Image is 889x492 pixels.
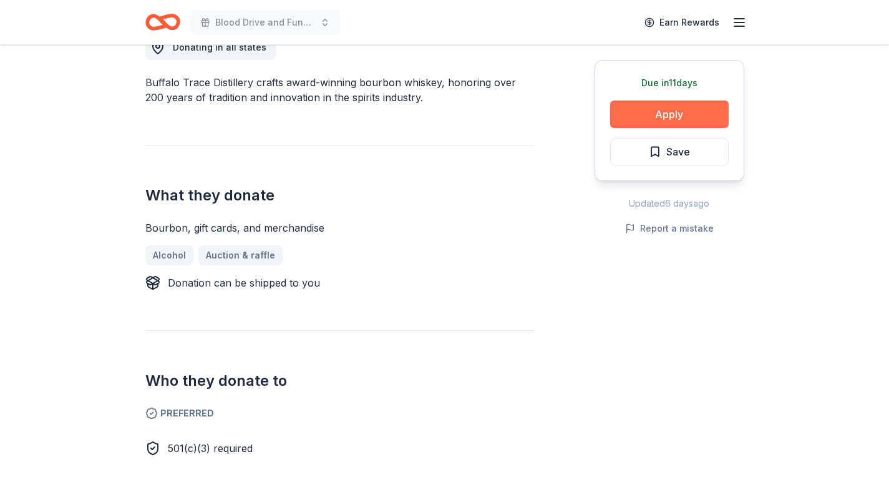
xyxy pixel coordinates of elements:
[610,101,729,128] button: Apply
[173,42,266,52] span: Donating in all states
[610,76,729,91] div: Due in 11 days
[145,220,535,235] div: Bourbon, gift cards, and merchandise
[145,75,535,105] div: Buffalo Trace Distillery crafts award-winning bourbon whiskey, honoring over 200 years of traditi...
[595,196,744,211] div: Updated 6 days ago
[145,406,535,421] span: Preferred
[610,138,729,165] button: Save
[145,7,180,37] a: Home
[198,245,283,265] a: Auction & raffle
[215,15,315,30] span: Blood Drive and Fundraiser
[637,11,727,34] a: Earn Rewards
[666,144,690,160] span: Save
[190,10,340,35] button: Blood Drive and Fundraiser
[168,275,320,290] div: Donation can be shipped to you
[145,371,535,391] h2: Who they donate to
[145,185,535,205] h2: What they donate
[168,442,253,455] span: 501(c)(3) required
[145,245,193,265] a: Alcohol
[625,221,714,236] button: Report a mistake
